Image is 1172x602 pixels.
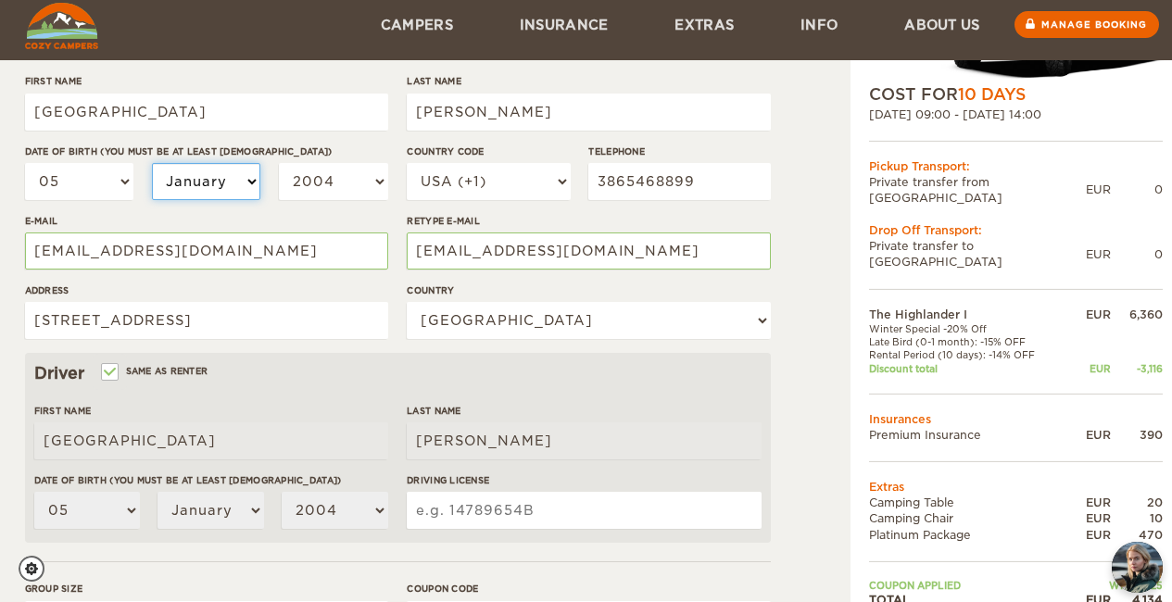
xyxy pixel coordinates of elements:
[958,85,1026,104] span: 10 Days
[869,411,1163,427] td: Insurances
[1069,306,1110,321] div: EUR
[1111,246,1163,262] div: 0
[869,348,1070,361] td: Rental Period (10 days): -14% OFF
[869,322,1070,335] td: Winter Special -20% Off
[407,74,770,88] label: Last Name
[407,232,770,270] input: e.g. example@example.com
[25,214,388,228] label: E-mail
[869,526,1070,542] td: Platinum Package
[1069,526,1110,542] div: EUR
[25,302,388,339] input: e.g. Street, City, Zip Code
[869,361,1070,374] td: Discount total
[25,74,388,88] label: First Name
[103,362,208,380] label: Same as renter
[869,106,1163,121] div: [DATE] 09:00 - [DATE] 14:00
[1111,495,1163,510] div: 20
[869,238,1086,270] td: Private transfer to [GEOGRAPHIC_DATA]
[19,556,57,582] a: Cookie settings
[1112,542,1163,593] img: Freyja at Cozy Campers
[588,144,770,158] label: Telephone
[1111,182,1163,197] div: 0
[1069,510,1110,526] div: EUR
[869,174,1086,206] td: Private transfer from [GEOGRAPHIC_DATA]
[407,422,761,459] input: e.g. Smith
[869,222,1163,238] div: Drop Off Transport:
[1111,510,1163,526] div: 10
[407,283,770,297] label: Country
[1069,361,1110,374] div: EUR
[25,3,98,49] img: Cozy Campers
[407,214,770,228] label: Retype E-mail
[34,362,762,384] div: Driver
[25,582,388,596] label: Group size
[1086,246,1111,262] div: EUR
[1069,427,1110,443] div: EUR
[1086,182,1111,197] div: EUR
[588,163,770,200] input: e.g. 1 234 567 890
[25,94,388,131] input: e.g. William
[407,582,770,596] label: Coupon code
[1014,11,1159,38] a: Manage booking
[25,144,388,158] label: Date of birth (You must be at least [DEMOGRAPHIC_DATA])
[34,473,388,487] label: Date of birth (You must be at least [DEMOGRAPHIC_DATA])
[869,510,1070,526] td: Camping Chair
[407,492,761,529] input: e.g. 14789654B
[1069,579,1162,592] td: WINTER25
[869,495,1070,510] td: Camping Table
[869,306,1070,321] td: The Highlander I
[407,404,761,418] label: Last Name
[103,368,115,380] input: Same as renter
[407,473,761,487] label: Driving License
[25,232,388,270] input: e.g. example@example.com
[1111,306,1163,321] div: 6,360
[869,579,1070,592] td: Coupon applied
[407,94,770,131] input: e.g. Smith
[869,158,1163,174] div: Pickup Transport:
[869,427,1070,443] td: Premium Insurance
[34,404,388,418] label: First Name
[869,83,1163,106] div: COST FOR
[1111,361,1163,374] div: -3,116
[869,479,1163,495] td: Extras
[1111,427,1163,443] div: 390
[1111,526,1163,542] div: 470
[1069,495,1110,510] div: EUR
[869,335,1070,348] td: Late Bird (0-1 month): -15% OFF
[25,283,388,297] label: Address
[1112,542,1163,593] button: chat-button
[34,422,388,459] input: e.g. William
[407,144,570,158] label: Country Code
